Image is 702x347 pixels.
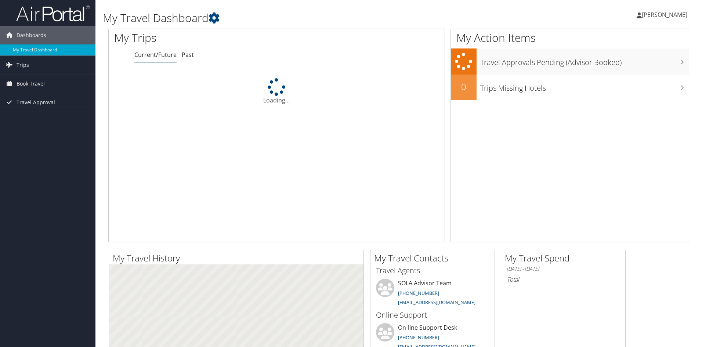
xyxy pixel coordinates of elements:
span: Trips [17,56,29,74]
h1: My Trips [114,30,299,46]
a: 0Trips Missing Hotels [451,75,689,100]
h2: My Travel Spend [505,252,625,264]
h3: Trips Missing Hotels [480,79,689,93]
h6: Total [507,275,620,283]
li: SOLA Advisor Team [372,279,493,309]
a: [PERSON_NAME] [637,4,695,26]
h1: My Action Items [451,30,689,46]
a: [EMAIL_ADDRESS][DOMAIN_NAME] [398,299,475,306]
a: [PHONE_NUMBER] [398,334,439,341]
span: Book Travel [17,75,45,93]
h1: My Travel Dashboard [103,10,497,26]
span: Travel Approval [17,93,55,112]
span: [PERSON_NAME] [642,11,687,19]
div: Loading... [109,78,445,105]
a: [PHONE_NUMBER] [398,290,439,296]
h2: My Travel History [113,252,363,264]
span: Dashboards [17,26,46,44]
h2: 0 [451,80,477,93]
a: Travel Approvals Pending (Advisor Booked) [451,48,689,75]
h6: [DATE] - [DATE] [507,265,620,272]
h3: Travel Approvals Pending (Advisor Booked) [480,54,689,68]
h3: Online Support [376,310,489,320]
a: Past [182,51,194,59]
h3: Travel Agents [376,265,489,276]
h2: My Travel Contacts [374,252,495,264]
a: Current/Future [134,51,177,59]
img: airportal-logo.png [16,5,90,22]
